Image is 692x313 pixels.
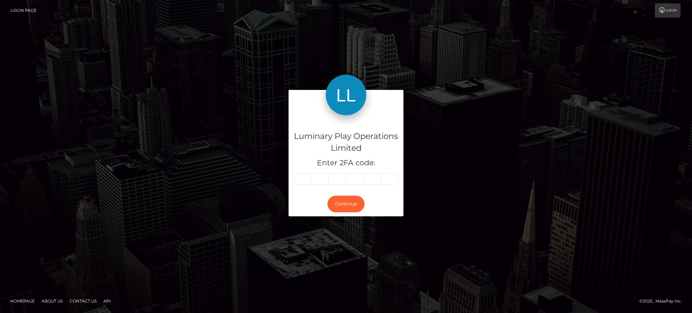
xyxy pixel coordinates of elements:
[294,130,398,154] h4: Luminary Play Operations Limited
[326,75,366,115] img: Luminary Play Operations Limited
[67,296,99,306] a: Contact Us
[294,158,398,168] h5: Enter 2FA code:
[655,3,681,18] a: Login
[327,196,365,212] button: Continue
[639,297,687,305] div: © 2025 , MassPay Inc.
[101,296,114,306] a: API
[10,3,36,18] a: Login Page
[7,296,38,306] a: Homepage
[39,296,66,306] a: About Us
